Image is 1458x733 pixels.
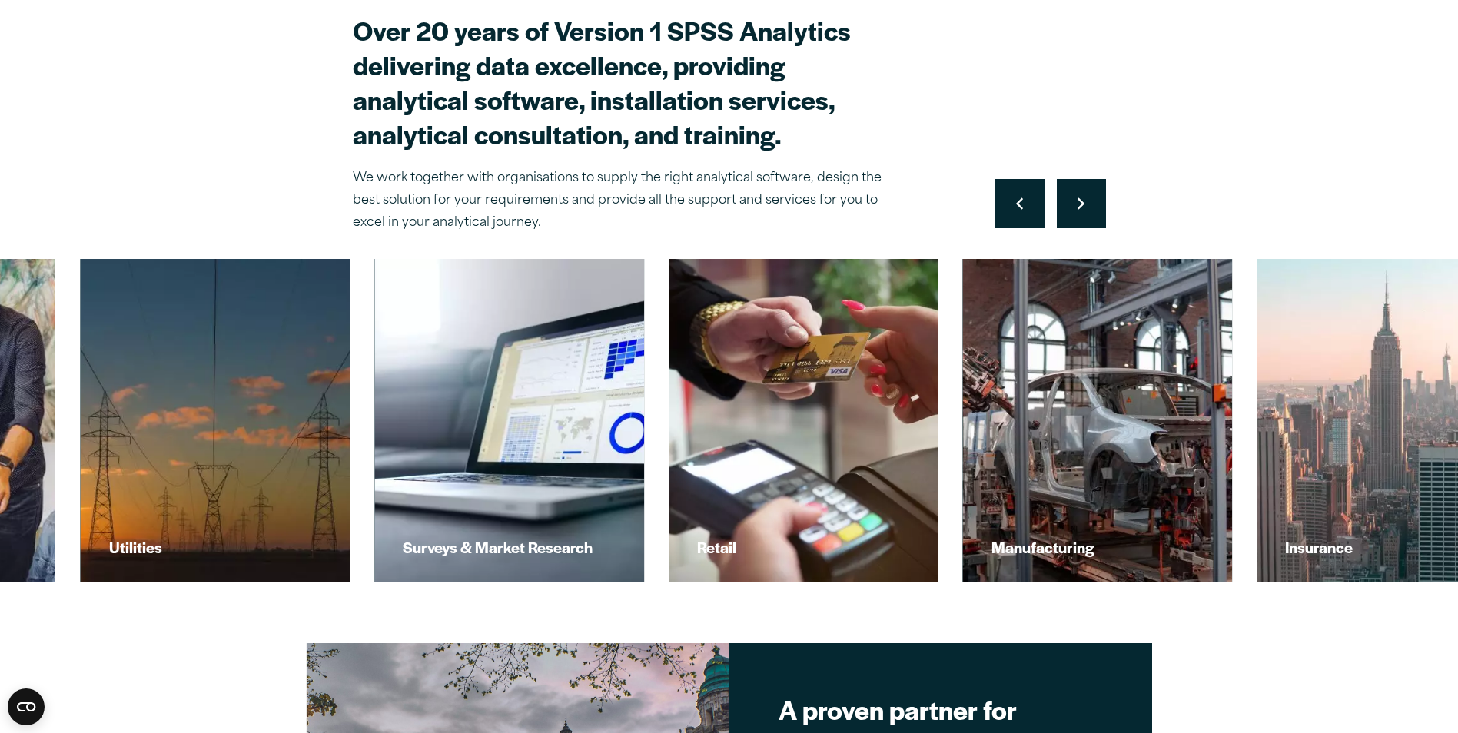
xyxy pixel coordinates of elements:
h3: Manufacturing [991,537,1208,557]
img: Photo of laptop with Google Analytics dashboard displayed [374,259,644,582]
img: Photo looking down a row of power lines [81,259,350,582]
h3: Utilities [109,537,326,557]
img: Someone handing their Credit Card over to a cashier [669,259,938,582]
svg: Right pointing chevron [1078,197,1084,210]
h3: Surveys & Market Research [403,537,619,557]
img: Robotic arms working in a car manufacturing plant [963,259,1233,582]
button: Move to next slide [1057,179,1106,228]
h2: Over 20 years of Version 1 SPSS Analytics delivering data excellence, providing analytical softwa... [353,13,891,151]
svg: Left pointing chevron [1016,197,1023,210]
a: Utilities [81,259,350,582]
a: Surveys & Market Research [374,259,644,582]
h3: Retail [697,537,914,557]
button: Open CMP widget [8,688,45,725]
button: Move to previous slide [995,179,1045,228]
p: We work together with organisations to supply the right analytical software, design the best solu... [353,167,891,234]
a: Manufacturing [963,259,1233,582]
a: Retail [669,259,938,582]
